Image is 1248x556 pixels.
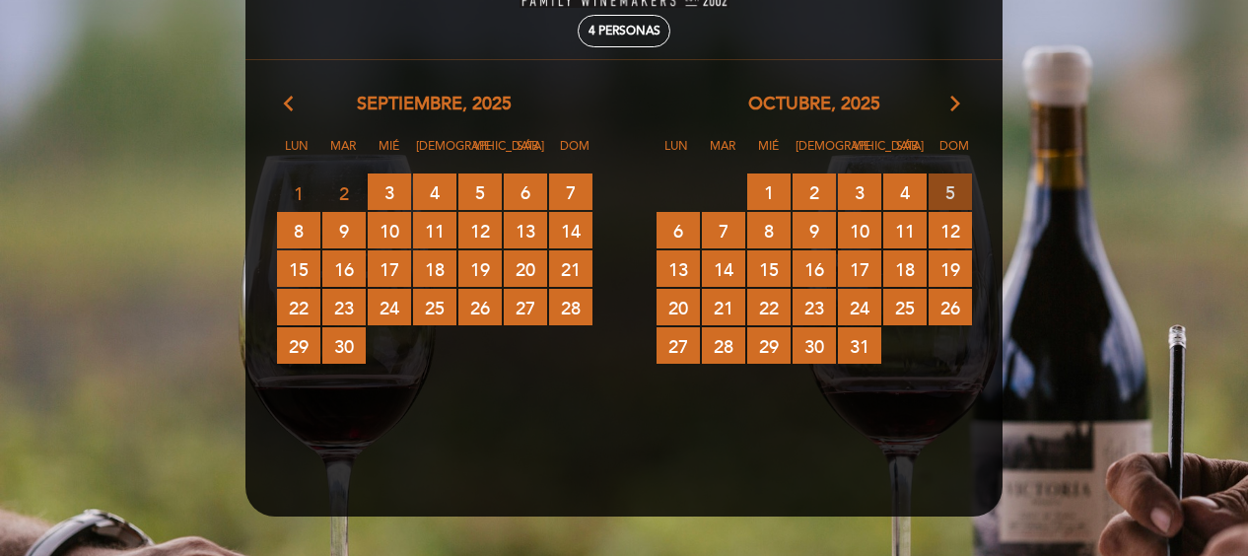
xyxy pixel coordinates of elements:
[657,212,700,248] span: 6
[549,250,592,287] span: 21
[277,136,316,173] span: Lun
[702,289,745,325] span: 21
[462,136,502,173] span: Vie
[368,212,411,248] span: 10
[929,250,972,287] span: 19
[703,136,742,173] span: Mar
[277,212,320,248] span: 8
[793,250,836,287] span: 16
[793,327,836,364] span: 30
[322,289,366,325] span: 23
[504,212,547,248] span: 13
[796,136,835,173] span: [DEMOGRAPHIC_DATA]
[838,327,881,364] span: 31
[323,136,363,173] span: Mar
[929,289,972,325] span: 26
[277,250,320,287] span: 15
[549,212,592,248] span: 14
[322,250,366,287] span: 16
[413,174,456,210] span: 4
[929,174,972,210] span: 5
[935,136,974,173] span: Dom
[749,136,789,173] span: Mié
[657,136,696,173] span: Lun
[458,212,502,248] span: 12
[322,174,366,211] span: 2
[370,136,409,173] span: Mié
[793,174,836,210] span: 2
[277,327,320,364] span: 29
[322,212,366,248] span: 9
[747,250,791,287] span: 15
[416,136,455,173] span: [DEMOGRAPHIC_DATA]
[883,212,927,248] span: 11
[589,24,660,38] span: 4 personas
[747,289,791,325] span: 22
[657,250,700,287] span: 13
[504,174,547,210] span: 6
[929,212,972,248] span: 12
[702,327,745,364] span: 28
[413,289,456,325] span: 25
[277,174,320,211] span: 1
[504,289,547,325] span: 27
[458,289,502,325] span: 26
[458,174,502,210] span: 5
[838,174,881,210] span: 3
[888,136,928,173] span: Sáb
[702,250,745,287] span: 14
[549,289,592,325] span: 28
[504,250,547,287] span: 20
[838,250,881,287] span: 17
[747,174,791,210] span: 1
[458,250,502,287] span: 19
[368,250,411,287] span: 17
[747,327,791,364] span: 29
[883,289,927,325] span: 25
[946,92,964,117] i: arrow_forward_ios
[284,92,302,117] i: arrow_back_ios
[549,174,592,210] span: 7
[883,250,927,287] span: 18
[368,289,411,325] span: 24
[747,212,791,248] span: 8
[657,289,700,325] span: 20
[793,212,836,248] span: 9
[277,289,320,325] span: 22
[322,327,366,364] span: 30
[357,92,512,117] span: septiembre, 2025
[555,136,594,173] span: Dom
[838,289,881,325] span: 24
[842,136,881,173] span: Vie
[657,327,700,364] span: 27
[793,289,836,325] span: 23
[509,136,548,173] span: Sáb
[838,212,881,248] span: 10
[883,174,927,210] span: 4
[413,250,456,287] span: 18
[413,212,456,248] span: 11
[702,212,745,248] span: 7
[368,174,411,210] span: 3
[748,92,880,117] span: octubre, 2025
